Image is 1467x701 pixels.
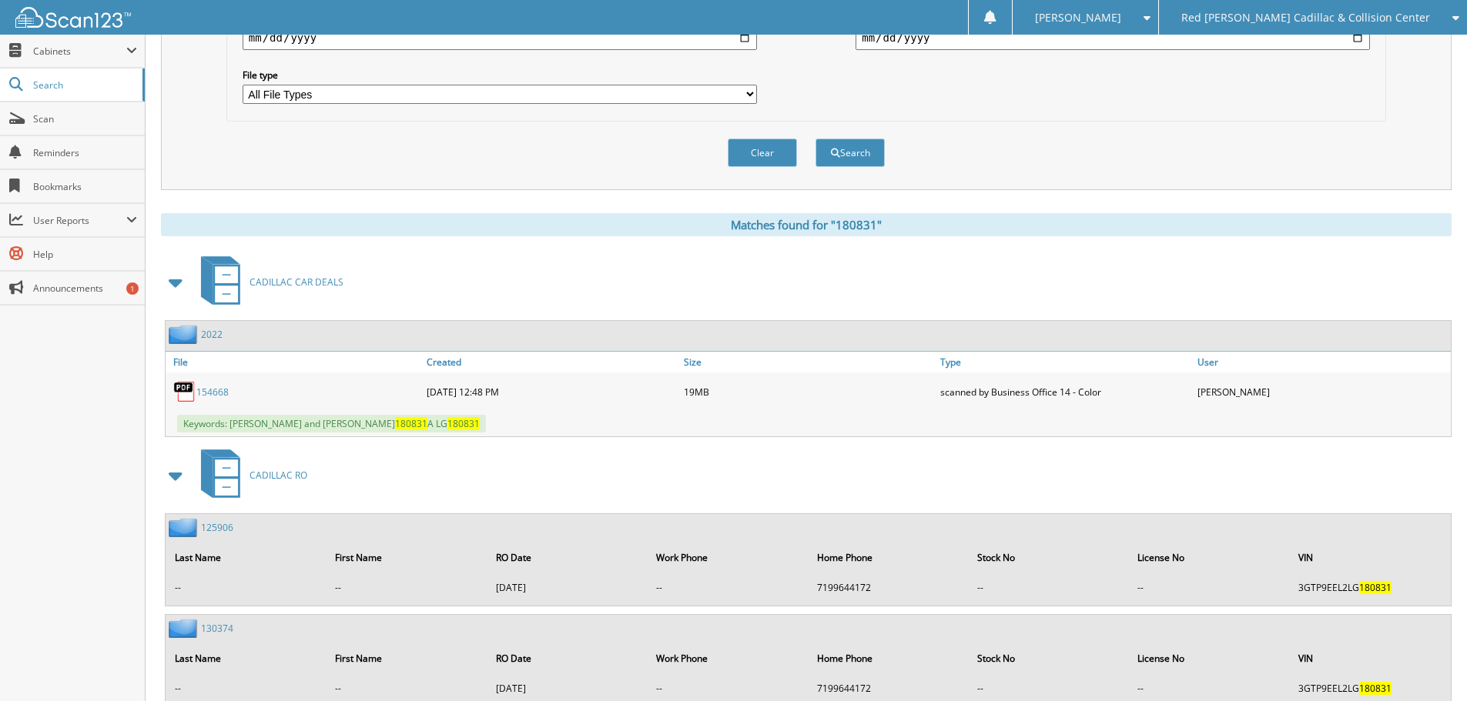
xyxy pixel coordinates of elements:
a: CADILLAC RO [192,445,307,506]
img: PDF.png [173,380,196,403]
span: Keywords: [PERSON_NAME] and [PERSON_NAME] A LG [177,415,486,432]
img: folder2.png [169,518,201,537]
td: -- [970,575,1128,600]
a: File [166,352,423,372]
th: Last Name [167,542,326,573]
th: Work Phone [648,542,807,573]
span: Red [PERSON_NAME] Cadillac & Collision Center [1181,13,1430,22]
th: Stock No [970,643,1128,674]
button: Clear [728,139,797,167]
div: scanned by Business Office 14 - Color [936,376,1194,407]
span: 180831 [447,417,480,430]
a: Created [423,352,680,372]
span: 180831 [1359,581,1392,594]
th: First Name [327,542,486,573]
span: Scan [33,112,137,125]
span: [PERSON_NAME] [1035,13,1121,22]
td: 7199644172 [809,676,968,701]
img: folder2.png [169,619,201,638]
th: Home Phone [809,643,968,674]
span: 180831 [395,417,427,430]
span: Announcements [33,282,137,295]
a: Size [680,352,937,372]
input: end [856,25,1370,50]
th: Last Name [167,643,326,674]
img: scan123-logo-white.svg [15,7,131,28]
span: 180831 [1359,682,1392,695]
input: start [243,25,757,50]
a: 154668 [196,386,229,399]
div: Matches found for "180831" [161,213,1452,236]
div: [DATE] 12:48 PM [423,376,680,407]
a: CADILLAC CAR DEALS [192,252,343,312]
button: Search [816,139,885,167]
span: CADILLAC RO [250,469,307,482]
span: CADILLAC CAR DEALS [250,275,343,289]
span: Cabinets [33,45,126,58]
a: Type [936,352,1194,372]
th: Stock No [970,542,1128,573]
td: -- [970,676,1128,701]
div: 19MB [680,376,937,407]
td: 3GTP9EEL2LG [1291,575,1449,600]
td: -- [327,575,486,600]
td: -- [1130,676,1288,701]
th: RO Date [488,643,647,674]
div: 1 [126,282,139,295]
a: 130374 [201,622,233,635]
a: 2022 [201,328,223,341]
td: -- [1130,575,1288,600]
a: User [1194,352,1451,372]
td: [DATE] [488,676,647,701]
th: VIN [1291,542,1449,573]
span: User Reports [33,214,126,227]
th: Home Phone [809,542,968,573]
th: Work Phone [648,643,807,674]
th: License No [1130,643,1288,674]
td: 3GTP9EEL2LG [1291,676,1449,701]
span: Search [33,78,135,92]
th: License No [1130,542,1288,573]
td: [DATE] [488,575,647,600]
img: folder2.png [169,325,201,344]
th: VIN [1291,643,1449,674]
a: 125906 [201,521,233,534]
span: Reminders [33,146,137,159]
td: -- [167,676,326,701]
td: -- [327,676,486,701]
label: File type [243,68,757,82]
div: [PERSON_NAME] [1194,376,1451,407]
th: RO Date [488,542,647,573]
td: -- [167,575,326,600]
td: -- [648,575,807,600]
th: First Name [327,643,486,674]
span: Help [33,248,137,261]
td: -- [648,676,807,701]
td: 7199644172 [809,575,968,600]
span: Bookmarks [33,180,137,193]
